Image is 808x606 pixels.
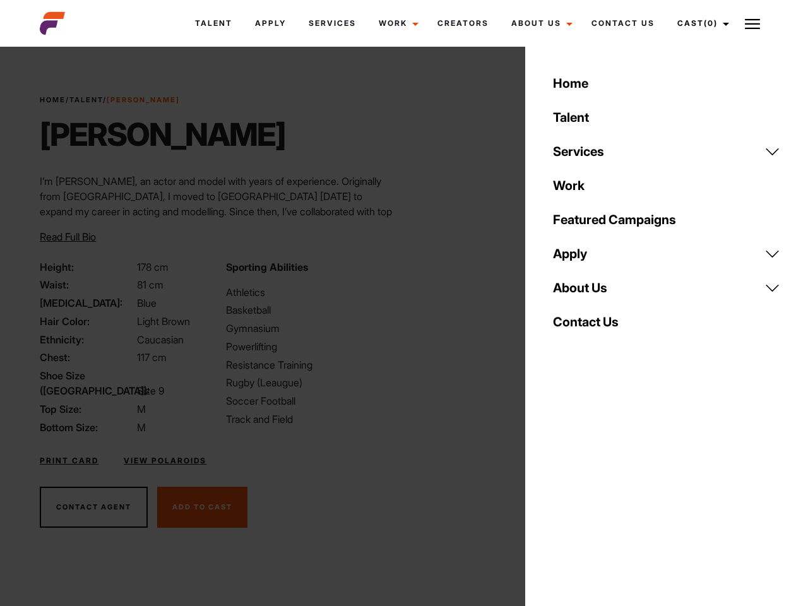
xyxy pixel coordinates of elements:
span: Bottom Size: [40,420,134,435]
span: Top Size: [40,401,134,417]
button: Add To Cast [157,487,247,528]
li: Gymnasium [226,321,396,336]
li: Basketball [226,302,396,318]
h1: [PERSON_NAME] [40,116,285,153]
a: Cast(0) [666,6,737,40]
p: I’m [PERSON_NAME], an actor and model with years of experience. Originally from [GEOGRAPHIC_DATA]... [40,174,396,280]
span: Height: [40,259,134,275]
a: Work [545,169,788,203]
span: Size 9 [137,384,164,397]
a: Apply [545,237,788,271]
button: Contact Agent [40,487,148,528]
a: Work [367,6,426,40]
span: Blue [137,297,157,309]
strong: [PERSON_NAME] [107,95,180,104]
a: View Polaroids [124,455,206,466]
span: Waist: [40,277,134,292]
span: 178 cm [137,261,169,273]
li: Soccer Football [226,393,396,408]
a: Talent [69,95,103,104]
span: Ethnicity: [40,332,134,347]
a: Services [545,134,788,169]
span: M [137,403,146,415]
span: Caucasian [137,333,184,346]
span: Shoe Size ([GEOGRAPHIC_DATA]): [40,368,134,398]
span: Add To Cast [172,502,232,511]
span: Light Brown [137,315,190,328]
button: Read Full Bio [40,229,96,244]
a: Contact Us [545,305,788,339]
a: Talent [184,6,244,40]
li: Rugby (Leaugue) [226,375,396,390]
li: Track and Field [226,412,396,427]
li: Resistance Training [226,357,396,372]
span: / / [40,95,180,105]
a: Apply [244,6,297,40]
a: Talent [545,100,788,134]
video: Your browser does not support the video tag. [434,81,740,463]
a: Creators [426,6,500,40]
span: 81 cm [137,278,163,291]
span: 117 cm [137,351,167,364]
strong: Sporting Abilities [226,261,308,273]
a: Services [297,6,367,40]
span: M [137,421,146,434]
a: Home [40,95,66,104]
a: Contact Us [580,6,666,40]
img: Burger icon [745,16,760,32]
a: Featured Campaigns [545,203,788,237]
span: Read Full Bio [40,230,96,243]
span: Hair Color: [40,314,134,329]
a: About Us [500,6,580,40]
span: (0) [704,18,718,28]
a: Print Card [40,455,98,466]
li: Powerlifting [226,339,396,354]
img: cropped-aefm-brand-fav-22-square.png [40,11,65,36]
span: [MEDICAL_DATA]: [40,295,134,311]
a: Home [545,66,788,100]
span: Chest: [40,350,134,365]
li: Athletics [226,285,396,300]
a: About Us [545,271,788,305]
